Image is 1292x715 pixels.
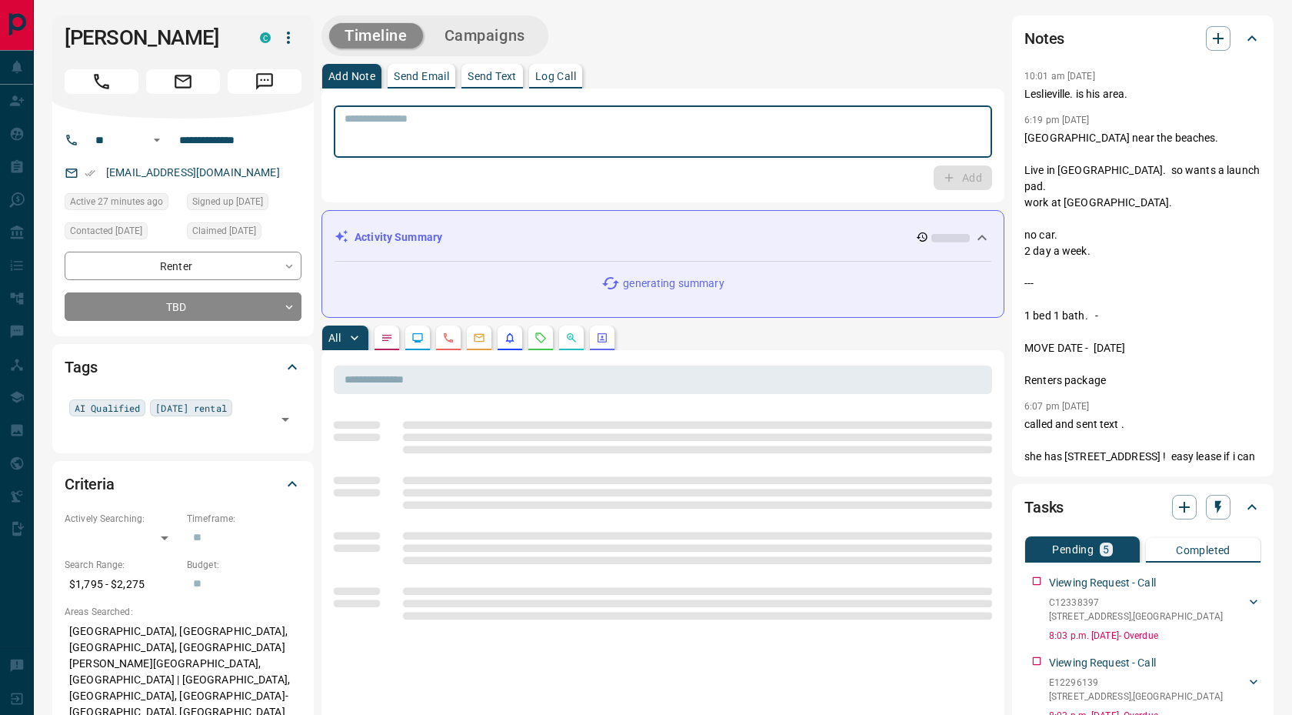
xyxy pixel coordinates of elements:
p: [GEOGRAPHIC_DATA] near the beaches. Live in [GEOGRAPHIC_DATA]. so wants a launch pad. work at [GE... [1024,130,1261,389]
p: 10:01 am [DATE] [1024,71,1095,82]
p: Timeframe: [187,512,301,526]
div: Tags [65,349,301,386]
svg: Calls [442,332,455,344]
p: called and sent text . she has [STREET_ADDRESS] ! easy lease if i can do it.. [1024,416,1261,481]
svg: Emails [473,332,485,344]
div: Tue Aug 12 2025 [187,222,301,244]
p: [STREET_ADDRESS] , [GEOGRAPHIC_DATA] [1049,610,1223,623]
p: 8:03 p.m. [DATE] - Overdue [1049,629,1261,643]
p: Pending [1052,544,1094,555]
p: generating summary [623,276,724,292]
p: Log Call [535,71,576,82]
div: condos.ca [260,32,271,43]
button: Timeline [329,23,423,48]
button: Open [148,131,166,149]
p: Actively Searching: [65,512,179,526]
a: [EMAIL_ADDRESS][DOMAIN_NAME] [106,166,280,179]
h2: Criteria [65,472,115,496]
div: E12296139[STREET_ADDRESS],[GEOGRAPHIC_DATA] [1049,673,1261,707]
div: TBD [65,292,301,321]
svg: Notes [381,332,393,344]
div: Tasks [1024,489,1261,526]
span: Claimed [DATE] [192,223,256,239]
div: Renter [65,252,301,280]
p: Areas Searched: [65,605,301,619]
p: Add Note [328,71,375,82]
div: Activity Summary [335,223,991,252]
span: Message [228,69,301,94]
h2: Notes [1024,26,1064,51]
span: Email [146,69,220,94]
p: C12338397 [1049,596,1223,610]
h2: Tasks [1024,495,1064,520]
button: Campaigns [429,23,541,48]
p: $1,795 - $2,275 [65,572,179,597]
p: 5 [1103,544,1109,555]
div: Tue Aug 12 2025 [187,193,301,215]
p: 6:07 pm [DATE] [1024,401,1090,412]
p: [STREET_ADDRESS] , [GEOGRAPHIC_DATA] [1049,690,1223,703]
span: AI Qualified [75,400,140,416]
p: Budget: [187,558,301,572]
svg: Opportunities [565,332,578,344]
span: Signed up [DATE] [192,194,263,209]
svg: Requests [534,332,547,344]
p: Leslieville. is his area. [1024,86,1261,102]
p: Send Text [468,71,517,82]
span: Contacted [DATE] [70,223,142,239]
span: [DATE] rental [155,400,226,416]
div: Sun Aug 17 2025 [65,193,179,215]
h2: Tags [65,355,97,379]
svg: Agent Actions [596,332,608,344]
p: Search Range: [65,558,179,572]
p: Activity Summary [355,229,442,246]
p: 6:19 pm [DATE] [1024,115,1090,125]
span: Active 27 minutes ago [70,194,163,209]
div: Tue Aug 12 2025 [65,222,179,244]
button: Open [275,409,296,430]
p: Completed [1176,545,1230,556]
h1: [PERSON_NAME] [65,25,237,50]
p: Viewing Request - Call [1049,575,1156,591]
svg: Listing Alerts [504,332,516,344]
p: All [328,332,341,343]
p: Send Email [394,71,449,82]
div: C12338397[STREET_ADDRESS],[GEOGRAPHIC_DATA] [1049,593,1261,626]
span: Call [65,69,138,94]
svg: Lead Browsing Activity [411,332,424,344]
svg: Email Verified [85,168,95,179]
div: Notes [1024,20,1261,57]
div: Criteria [65,466,301,503]
p: Viewing Request - Call [1049,655,1156,671]
p: E12296139 [1049,676,1223,690]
